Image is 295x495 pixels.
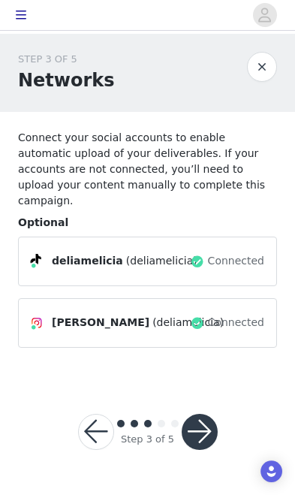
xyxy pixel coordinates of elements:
[208,253,264,269] span: Connected
[152,315,224,331] span: (deliamelicia)
[52,315,149,331] span: [PERSON_NAME]
[18,130,277,209] h4: Connect your social accounts to enable automatic upload of your deliverables. If your accounts ar...
[121,432,174,447] div: Step 3 of 5
[126,253,197,269] span: (deliamelicia)
[257,3,272,27] div: avatar
[260,460,282,482] div: Open Intercom Messenger
[18,216,68,228] span: Optional
[18,67,115,94] h1: Networks
[208,315,264,331] span: Connected
[18,52,115,67] div: STEP 3 OF 5
[52,253,123,269] span: deliamelicia
[31,317,43,329] img: Instagram Icon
